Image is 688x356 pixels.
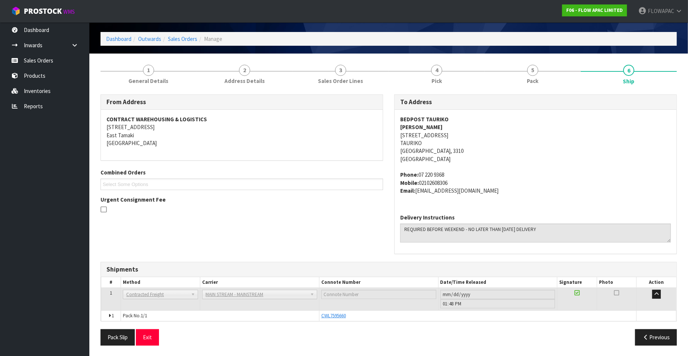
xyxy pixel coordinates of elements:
label: Delivery Instructions [400,214,455,221]
th: Action [637,277,676,288]
strong: F06 - FLOW APAC LIMITED [566,7,623,13]
span: General Details [129,77,169,85]
button: Previous [635,329,677,345]
th: Photo [597,277,637,288]
th: Signature [557,277,597,288]
label: Combined Orders [101,169,146,176]
th: Connote Number [319,277,439,288]
span: Address Details [224,77,265,85]
img: cube-alt.png [11,6,20,16]
button: Pack Slip [101,329,135,345]
strong: email [400,187,415,194]
input: Connote Number [321,290,436,299]
address: [STREET_ADDRESS] TAURIKO [GEOGRAPHIC_DATA], 3310 [GEOGRAPHIC_DATA] [400,115,671,163]
span: 4 [431,65,442,76]
address: 07 220 9368 02102608306 [EMAIL_ADDRESS][DOMAIN_NAME] [400,171,671,195]
span: Contracted Freight [126,290,188,299]
h3: To Address [400,99,671,106]
h3: From Address [106,99,377,106]
strong: mobile [400,179,419,186]
span: 3 [335,65,346,76]
span: ProStock [24,6,62,16]
span: 1 [110,290,112,296]
span: 5 [527,65,538,76]
td: Pack No. [121,311,319,321]
span: Ship [623,77,635,85]
span: Pack [527,77,539,85]
button: Exit [136,329,159,345]
span: MAIN STREAM - MAINSTREAM [206,290,307,299]
span: 1 [143,65,154,76]
th: # [101,277,121,288]
span: Sales Order Lines [318,77,363,85]
strong: BEDPOST TAURIKO [400,116,449,123]
span: Manage [204,35,222,42]
th: Carrier [200,277,319,288]
a: Dashboard [106,35,131,42]
strong: phone [400,171,418,178]
label: Urgent Consignment Fee [101,196,166,203]
address: [STREET_ADDRESS] East Tamaki [GEOGRAPHIC_DATA] [106,115,377,147]
th: Date/Time Released [438,277,557,288]
span: FLOWAPAC [648,7,674,15]
h3: Shipments [106,266,671,273]
strong: [PERSON_NAME] [400,124,443,131]
span: 6 [623,65,634,76]
span: Pick [431,77,442,85]
small: WMS [63,8,75,15]
span: CWL7595660 [321,312,346,319]
a: Outwards [138,35,161,42]
span: 2 [239,65,250,76]
span: 1 [112,312,114,319]
span: Ship [101,89,677,351]
span: 1/1 [141,312,147,319]
strong: CONTRACT WAREHOUSING & LOGISTICS [106,116,207,123]
th: Method [121,277,200,288]
a: Sales Orders [168,35,197,42]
